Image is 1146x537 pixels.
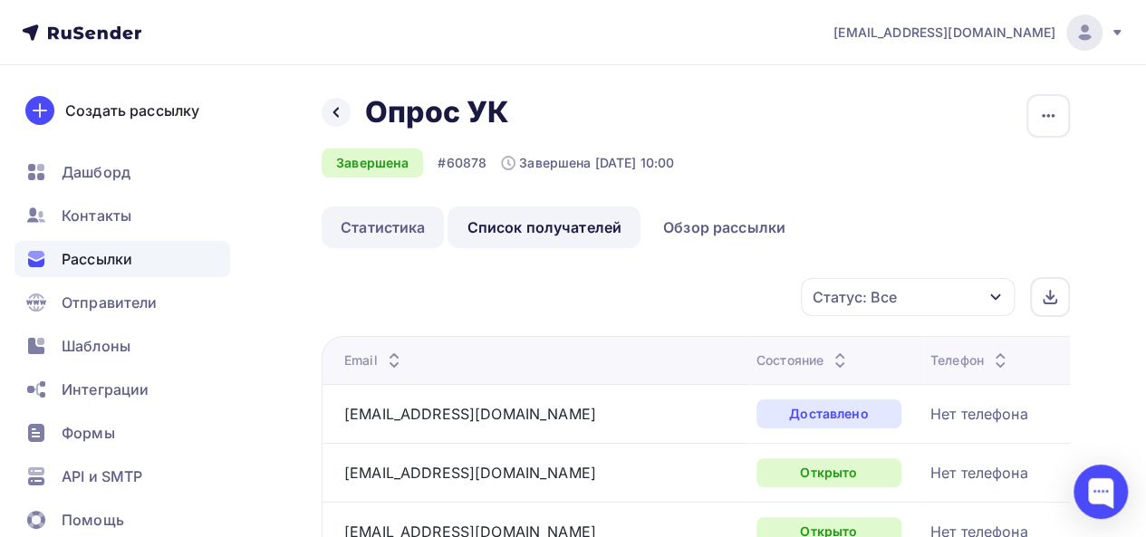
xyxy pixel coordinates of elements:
[14,415,230,451] a: Формы
[322,149,423,177] div: Завершена
[644,206,804,248] a: Обзор рассылки
[62,335,130,357] span: Шаблоны
[756,351,851,369] div: Состояние
[448,206,640,248] a: Список получателей
[62,205,131,226] span: Контакты
[14,328,230,364] a: Шаблоны
[930,403,1028,425] div: Нет телефона
[344,351,405,369] div: Email
[833,24,1055,42] span: [EMAIL_ADDRESS][DOMAIN_NAME]
[501,154,674,172] div: Завершена [DATE] 10:00
[344,464,596,482] a: [EMAIL_ADDRESS][DOMAIN_NAME]
[756,399,901,428] div: Доставлено
[62,422,115,444] span: Формы
[62,292,158,313] span: Отправители
[365,94,509,130] h2: Опрос УК
[62,509,124,531] span: Помощь
[438,154,486,172] div: #60878
[813,286,897,308] div: Статус: Все
[833,14,1124,51] a: [EMAIL_ADDRESS][DOMAIN_NAME]
[14,284,230,321] a: Отправители
[14,241,230,277] a: Рассылки
[756,458,901,487] div: Открыто
[800,277,1016,317] button: Статус: Все
[930,351,1011,369] div: Телефон
[62,465,142,487] span: API и SMTP
[930,462,1028,484] div: Нет телефона
[62,161,130,183] span: Дашборд
[14,154,230,190] a: Дашборд
[322,206,444,248] a: Статистика
[62,379,149,400] span: Интеграции
[344,405,596,423] a: [EMAIL_ADDRESS][DOMAIN_NAME]
[62,248,132,270] span: Рассылки
[14,197,230,234] a: Контакты
[65,100,199,121] div: Создать рассылку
